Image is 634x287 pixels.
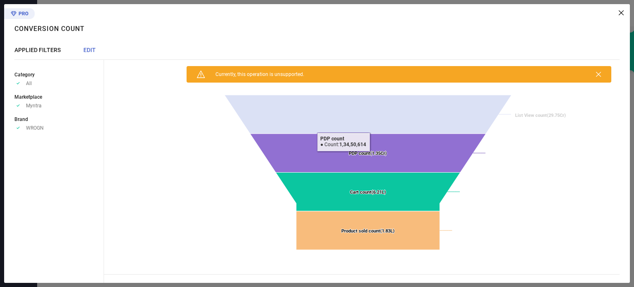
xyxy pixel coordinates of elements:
[26,103,42,109] span: Myntra
[350,190,386,195] text: (6.21L)
[26,125,44,131] span: WROGN
[83,47,96,53] span: EDIT
[205,71,304,77] span: Currently, this operation is unsupported.
[26,81,32,86] span: All
[14,116,28,122] span: Brand
[350,190,371,195] tspan: Cart count
[349,151,387,156] text: (1.35Cr)
[14,94,42,100] span: Marketplace
[515,113,547,118] tspan: List View count
[349,151,370,156] tspan: PDP count
[4,8,35,21] div: Premium
[14,72,35,78] span: Category
[341,228,395,234] text: (1.83L)
[515,113,566,118] text: (29.75Cr)
[14,47,61,53] span: APPLIED FILTERS
[14,25,85,33] h1: Conversion Count
[341,228,380,234] tspan: Product sold count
